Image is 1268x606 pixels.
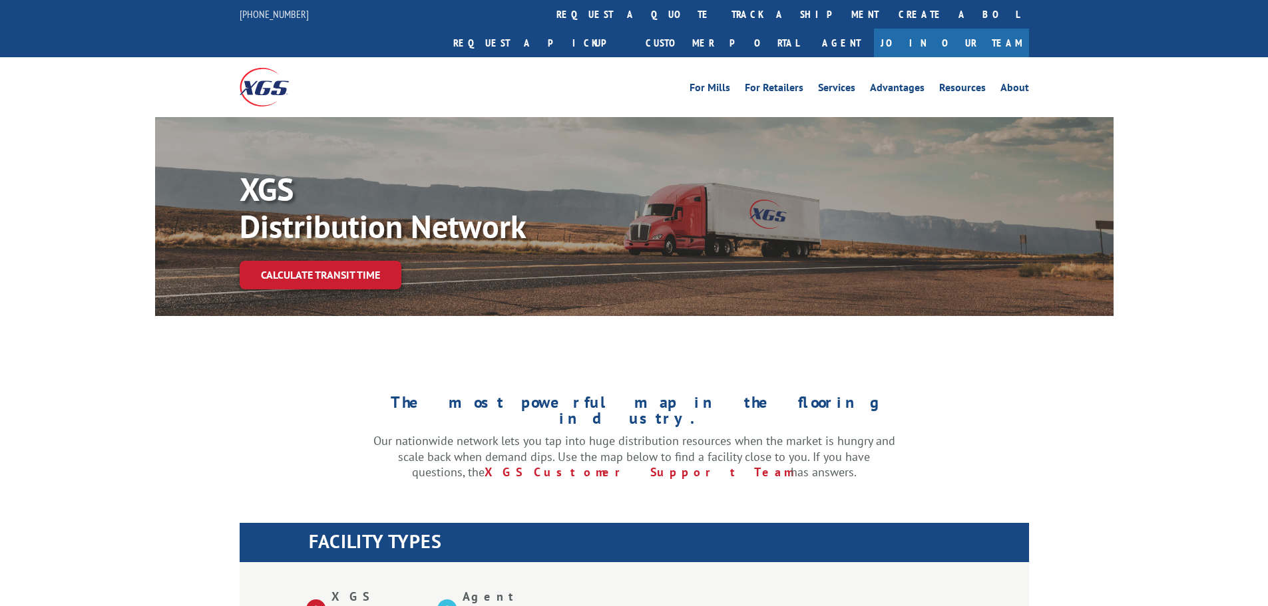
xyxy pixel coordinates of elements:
[690,82,730,97] a: For Mills
[240,7,309,21] a: [PHONE_NUMBER]
[373,394,895,433] h1: The most powerful map in the flooring industry.
[745,82,803,97] a: For Retailers
[1000,82,1029,97] a: About
[443,29,636,57] a: Request a pickup
[809,29,874,57] a: Agent
[309,532,1029,557] h1: FACILITY TYPES
[485,464,791,480] a: XGS Customer Support Team
[874,29,1029,57] a: Join Our Team
[818,82,855,97] a: Services
[373,433,895,480] p: Our nationwide network lets you tap into huge distribution resources when the market is hungry an...
[636,29,809,57] a: Customer Portal
[240,170,639,245] p: XGS Distribution Network
[240,261,401,289] a: Calculate transit time
[870,82,925,97] a: Advantages
[939,82,986,97] a: Resources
